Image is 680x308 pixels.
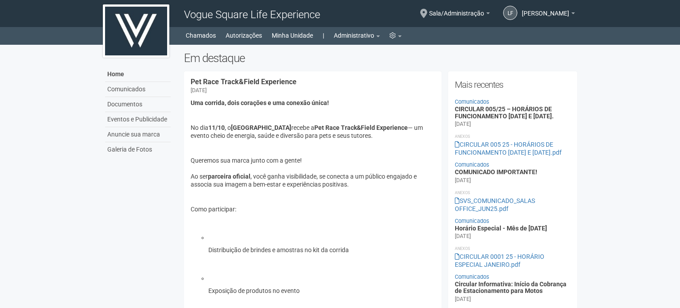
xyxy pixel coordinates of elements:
p: Exposição de produtos no evento [208,287,435,295]
a: Galeria de Fotos [105,142,171,157]
a: Minha Unidade [272,29,313,42]
h2: Em destaque [184,51,577,65]
p: Como participar: [191,205,435,213]
div: [DATE] [455,295,471,303]
a: Comunicados [105,82,171,97]
a: Comunicados [455,218,489,224]
a: Circular Informativa: Início da Cobrança de Estacionamento para Motos [455,281,567,294]
a: Horário Especial - Mês de [DATE] [455,225,547,232]
a: Configurações [390,29,402,42]
img: logo.jpg [103,4,169,58]
strong: [GEOGRAPHIC_DATA] [231,124,291,131]
a: CIRCULAR 005/25 – HORÁRIOS DE FUNCIONAMENTO [DATE] E [DATE]. [455,105,554,119]
div: [DATE] [455,176,471,184]
a: Autorizações [226,29,262,42]
a: Documentos [105,97,171,112]
p: No dia , o recebe a — um evento cheio de energia, saúde e diversão para pets e seus tutores. [191,124,435,140]
a: Sala/Administração [429,11,490,18]
a: CIRCULAR 005 25 - HORÁRIOS DE FUNCIONAMENTO [DATE] E [DATE].pdf [455,141,562,156]
a: COMUNICADO IMPORTANTE! [455,168,537,175]
a: Chamados [186,29,216,42]
strong: Uma corrida, dois corações e uma conexão única! [191,99,329,106]
a: Comunicados [455,98,489,105]
li: Anexos [455,245,571,253]
h2: Mais recentes [455,78,571,91]
a: CIRCULAR 0001 25 - HORÁRIO ESPECIAL JANEIRO.pdf [455,253,544,268]
a: SVS_COMUNICADO_SALAS OFFICE_JUN25.pdf [455,197,535,212]
div: [DATE] [455,232,471,240]
a: Administrativo [334,29,380,42]
a: Eventos e Publicidade [105,112,171,127]
li: Anexos [455,189,571,197]
a: Anuncie sua marca [105,127,171,142]
p: Queremos sua marca junto com a gente! Ao ser , você ganha visibilidade, se conecta a um público e... [191,156,435,188]
a: Home [105,67,171,82]
li: Anexos [455,133,571,140]
span: Sala/Administração [429,1,484,17]
strong: Pet Race Track&Field Experience [314,124,408,131]
a: [PERSON_NAME] [522,11,575,18]
span: Letícia Florim [522,1,569,17]
div: [DATE] [455,120,471,128]
a: Comunicados [455,273,489,280]
div: [DATE] [191,86,207,94]
strong: parceira oficial [208,173,250,180]
p: Distribuição de brindes e amostras no kit da corrida [208,246,435,254]
strong: 11/10 [208,124,225,131]
a: Comunicados [455,161,489,168]
a: | [323,29,324,42]
span: Vogue Square Life Experience [184,8,320,21]
a: LF [503,6,517,20]
a: Pet Race Track&Field Experience [191,78,297,86]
